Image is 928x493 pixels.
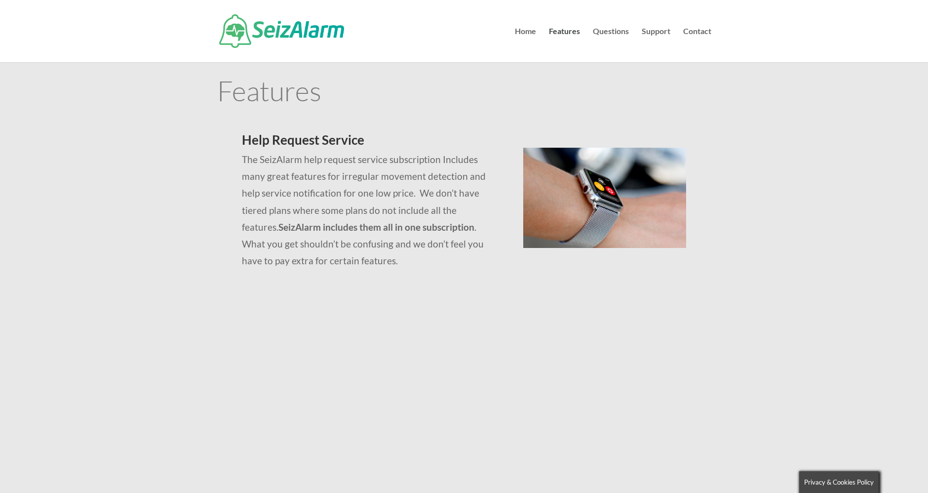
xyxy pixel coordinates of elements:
img: seizalarm-on-wrist [523,148,687,248]
strong: SeizAlarm includes them all in one subscription [278,221,474,233]
a: Features [549,28,580,62]
a: Home [515,28,536,62]
a: Contact [683,28,711,62]
h1: Features [217,77,711,109]
h2: Help Request Service [242,133,499,151]
span: Privacy & Cookies Policy [804,478,874,486]
a: Questions [593,28,629,62]
img: SeizAlarm [219,14,344,48]
a: Support [642,28,670,62]
p: The SeizAlarm help request service subscription Includes many great features for irregular moveme... [242,151,499,269]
